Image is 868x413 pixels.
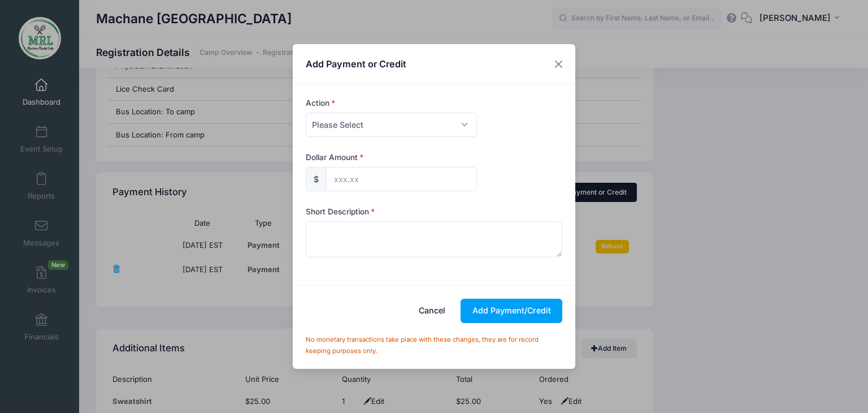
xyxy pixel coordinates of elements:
[306,152,364,163] label: Dollar Amount
[306,97,336,109] label: Action
[306,335,539,355] small: No monetary transactions take place with these changes, they are for record keeping purposes only.
[306,206,375,217] label: Short Description
[461,299,562,323] button: Add Payment/Credit
[306,57,406,71] h4: Add Payment or Credit
[407,299,457,323] button: Cancel
[326,167,477,191] input: xxx.xx
[306,167,327,191] div: $
[549,54,569,74] button: Close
